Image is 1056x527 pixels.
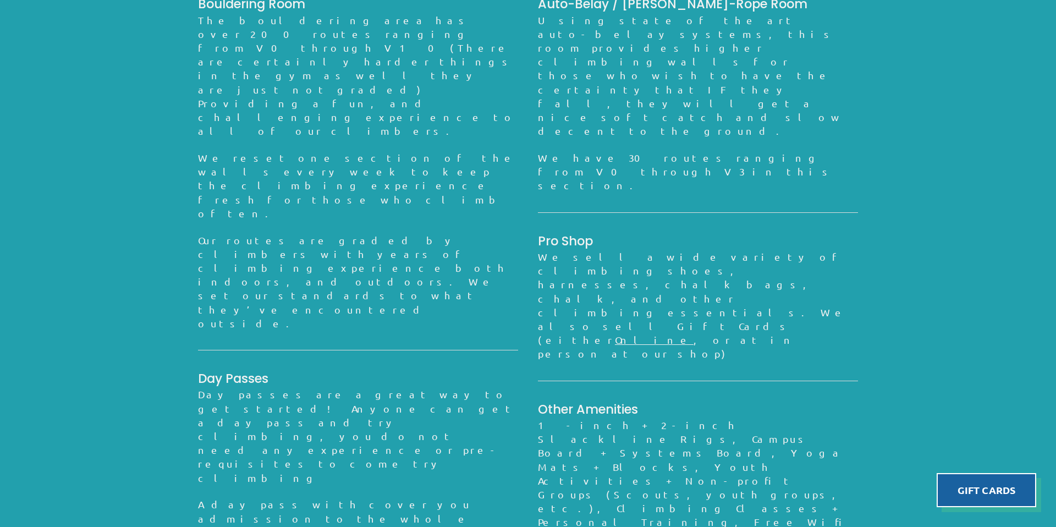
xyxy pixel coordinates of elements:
[538,250,858,361] div: We sell a wide variety of climbing shoes, harnesses, chalk bags, chalk, and other climbing essent...
[538,233,858,250] h2: Pro Shop
[198,233,518,330] p: Our routes are graded by climbers with years of climbing experience both indoors, and outdoors. W...
[538,13,858,138] p: Using state of the art auto-belay systems, this room provides higher climbing walls for those who...
[538,151,858,193] p: We have 30 routes ranging from V0 through V3 in this section.
[198,151,518,220] p: We reset one section of the walls every week to keep the climbing experience fresh for those who ...
[538,401,858,419] h2: Other Amenities
[198,387,518,484] p: Day passes are a great way to get started! Anyone can get a day pass and try climbing, you do not...
[198,13,518,138] p: The bouldering area has over 200 routes ranging from V0 through V10(There are certainly harder th...
[615,334,694,345] a: Online
[198,370,518,388] h2: Day Passes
